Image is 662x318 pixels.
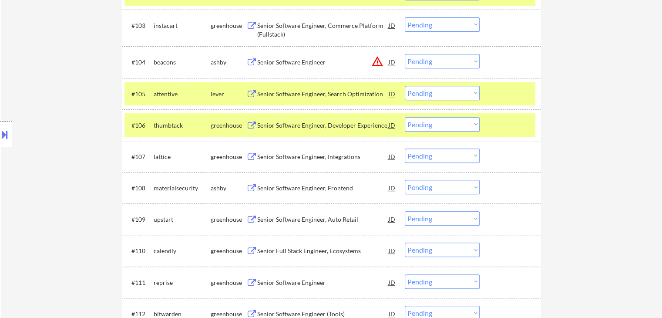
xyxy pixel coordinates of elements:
[257,247,389,255] div: Senior Full Stack Engineer, Ecosystems
[388,243,397,258] div: JD
[131,278,147,287] div: #111
[371,55,383,68] button: warning_amber
[211,90,246,98] div: lever
[154,215,211,224] div: upstart
[388,17,397,33] div: JD
[388,117,397,133] div: JD
[211,215,246,224] div: greenhouse
[154,152,211,161] div: lattice
[211,58,246,67] div: ashby
[154,247,211,255] div: calendly
[211,184,246,193] div: ashby
[257,58,389,67] div: Senior Software Engineer
[211,121,246,130] div: greenhouse
[211,278,246,287] div: greenhouse
[211,21,246,30] div: greenhouse
[131,215,147,224] div: #109
[154,278,211,287] div: reprise
[154,90,211,98] div: attentive
[131,21,147,30] div: #103
[257,152,389,161] div: Senior Software Engineer, Integrations
[154,58,211,67] div: beacons
[211,152,246,161] div: greenhouse
[257,184,389,193] div: Senior Software Engineer, Frontend
[154,121,211,130] div: thumbtack
[388,54,397,70] div: JD
[154,21,211,30] div: instacart
[388,274,397,290] div: JD
[388,149,397,164] div: JD
[257,215,389,224] div: Senior Software Engineer, Auto Retail
[131,247,147,255] div: #110
[388,180,397,196] div: JD
[211,247,246,255] div: greenhouse
[388,211,397,227] div: JD
[257,121,389,130] div: Senior Software Engineer, Developer Experience
[154,184,211,193] div: materialsecurity
[257,21,389,38] div: Senior Software Engineer, Commerce Platform (Fullstack)
[388,86,397,101] div: JD
[257,278,389,287] div: Senior Software Engineer
[257,90,389,98] div: Senior Software Engineer, Search Optimization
